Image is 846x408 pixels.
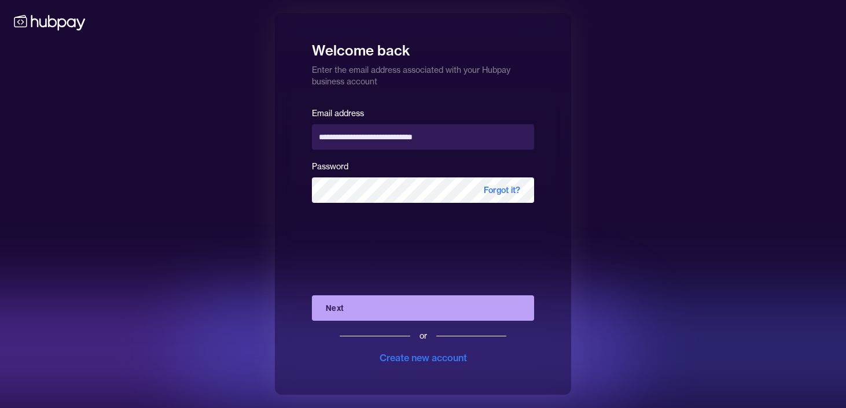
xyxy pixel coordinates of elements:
h1: Welcome back [312,34,534,60]
div: or [420,330,427,342]
label: Password [312,161,348,172]
button: Next [312,295,534,321]
div: Create new account [380,351,467,365]
label: Email address [312,108,364,118]
span: Forgot it? [470,177,534,203]
p: Enter the email address associated with your Hubpay business account [312,60,534,87]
